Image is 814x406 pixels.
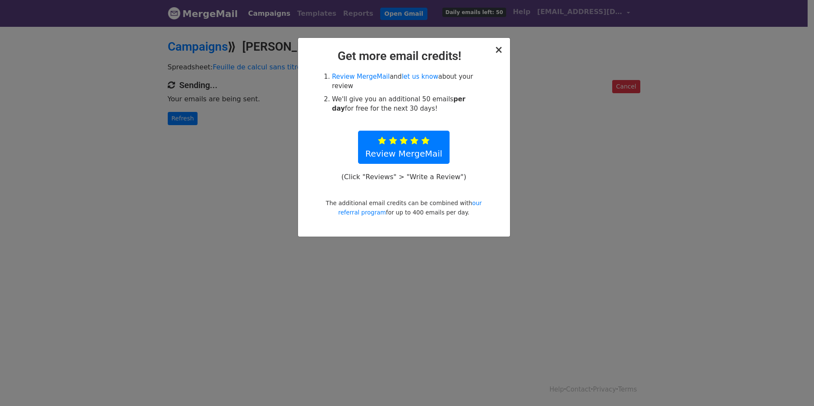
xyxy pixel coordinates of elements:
strong: per day [332,95,465,113]
a: Review MergeMail [332,73,390,80]
li: and about your review [332,72,485,91]
a: let us know [402,73,439,80]
div: Widget de chat [771,365,814,406]
button: Close [494,45,503,55]
small: The additional email credits can be combined with for up to 400 emails per day. [326,200,482,216]
a: Review MergeMail [358,131,450,164]
h2: Get more email credits! [305,49,503,63]
span: × [494,44,503,56]
li: We'll give you an additional 50 emails for free for the next 30 days! [332,94,485,114]
p: (Click "Reviews" > "Write a Review") [337,172,470,181]
iframe: Chat Widget [771,365,814,406]
a: our referral program [338,200,482,216]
